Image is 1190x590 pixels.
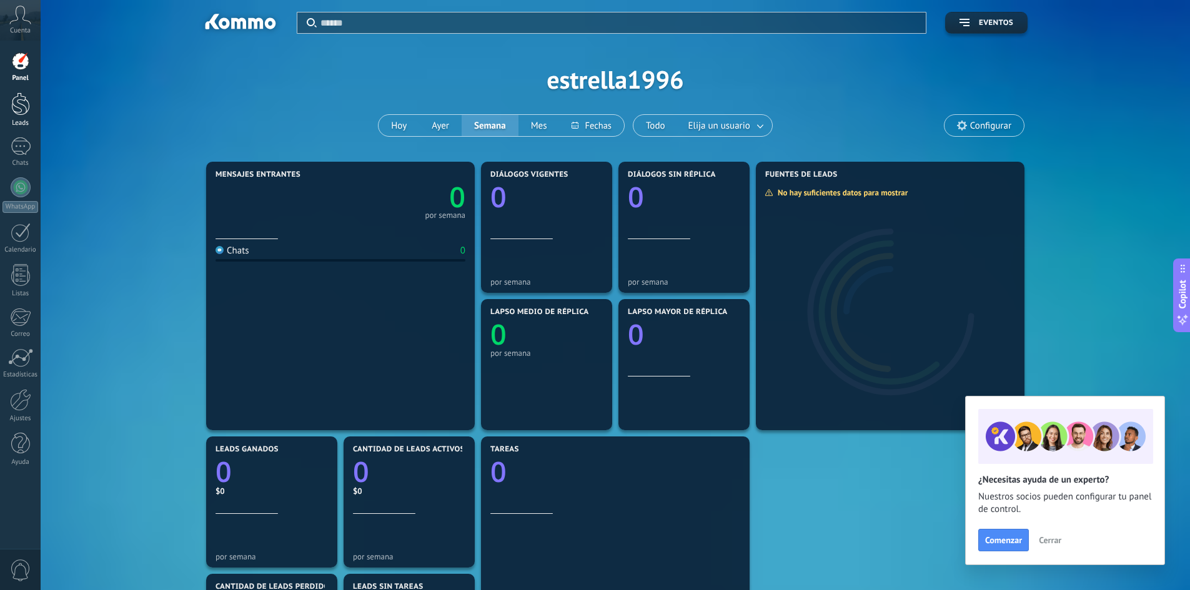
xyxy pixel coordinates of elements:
div: Ayuda [2,458,39,466]
span: Leads ganados [216,445,279,454]
span: Configurar [970,120,1011,131]
span: Cerrar [1039,536,1061,544]
button: Elija un usuario [678,115,772,136]
div: Panel [2,74,39,82]
a: 0 [340,178,465,216]
div: 0 [460,245,465,257]
span: Mensajes entrantes [216,170,300,179]
text: 0 [449,178,465,216]
text: 0 [490,178,507,216]
div: Calendario [2,246,39,254]
button: Todo [633,115,678,136]
div: Listas [2,290,39,298]
div: Ajustes [2,415,39,423]
div: Chats [216,245,249,257]
a: 0 [490,453,740,491]
span: Diálogos vigentes [490,170,568,179]
div: WhatsApp [2,201,38,213]
div: por semana [628,277,740,287]
text: 0 [353,453,369,491]
text: 0 [490,453,507,491]
text: 0 [628,178,644,216]
span: Comenzar [985,536,1022,544]
div: $0 [353,486,465,496]
button: Comenzar [978,529,1029,551]
div: por semana [216,552,328,561]
span: Eventos [979,19,1013,27]
div: por semana [353,552,465,561]
div: $0 [216,486,328,496]
div: por semana [490,348,603,358]
button: Semana [462,115,518,136]
span: Nuestros socios pueden configurar tu panel de control. [978,491,1152,516]
button: Hoy [379,115,419,136]
button: Fechas [559,115,623,136]
a: 0 [216,453,328,491]
img: Chats [216,246,224,254]
div: Correo [2,330,39,338]
span: Elija un usuario [686,117,753,134]
button: Mes [518,115,560,136]
div: por semana [490,277,603,287]
div: por semana [425,212,465,219]
text: 0 [628,315,644,353]
span: Lapso medio de réplica [490,308,589,317]
div: Estadísticas [2,371,39,379]
span: Diálogos sin réplica [628,170,716,179]
span: Cantidad de leads activos [353,445,465,454]
div: Chats [2,159,39,167]
a: 0 [353,453,465,491]
span: Cuenta [10,27,31,35]
text: 0 [490,315,507,353]
button: Cerrar [1033,531,1067,549]
span: Copilot [1176,280,1189,308]
div: No hay suficientes datos para mostrar [765,187,916,198]
div: Leads [2,119,39,127]
button: Ayer [419,115,462,136]
span: Tareas [490,445,519,454]
text: 0 [216,453,232,491]
span: Fuentes de leads [765,170,838,179]
button: Eventos [945,12,1028,34]
h2: ¿Necesitas ayuda de un experto? [978,474,1152,486]
span: Lapso mayor de réplica [628,308,727,317]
